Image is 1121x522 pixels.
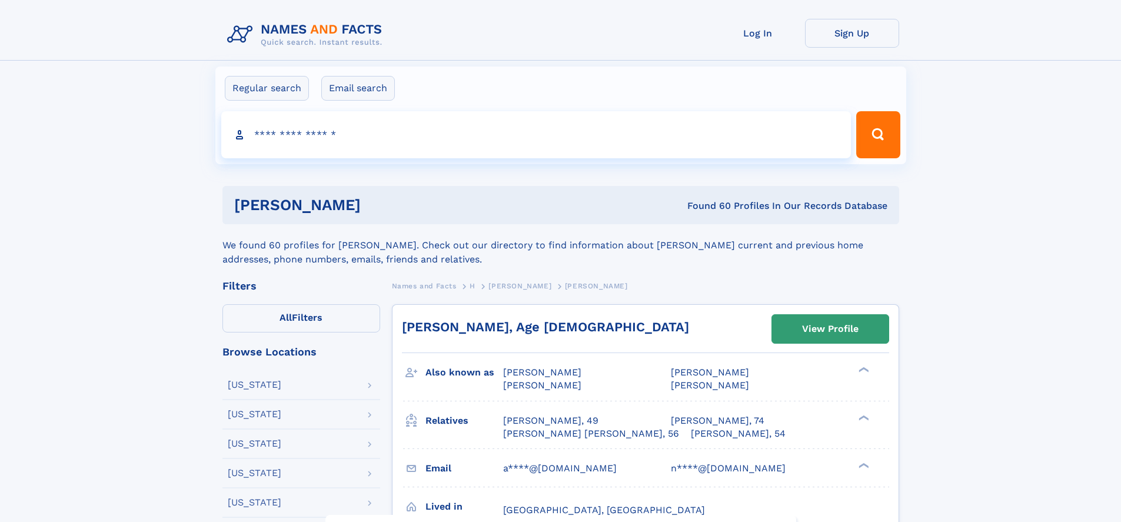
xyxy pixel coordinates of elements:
[856,461,870,469] div: ❯
[671,380,749,391] span: [PERSON_NAME]
[228,468,281,478] div: [US_STATE]
[565,282,628,290] span: [PERSON_NAME]
[711,19,805,48] a: Log In
[425,363,503,383] h3: Also known as
[222,19,392,51] img: Logo Names and Facts
[222,304,380,333] label: Filters
[222,224,899,267] div: We found 60 profiles for [PERSON_NAME]. Check out our directory to find information about [PERSON...
[671,414,764,427] a: [PERSON_NAME], 74
[392,278,457,293] a: Names and Facts
[425,411,503,431] h3: Relatives
[228,439,281,448] div: [US_STATE]
[280,312,292,323] span: All
[425,497,503,517] h3: Lived in
[470,278,475,293] a: H
[470,282,475,290] span: H
[488,278,551,293] a: [PERSON_NAME]
[524,200,887,212] div: Found 60 Profiles In Our Records Database
[856,414,870,421] div: ❯
[402,320,689,334] a: [PERSON_NAME], Age [DEMOGRAPHIC_DATA]
[802,315,859,343] div: View Profile
[671,367,749,378] span: [PERSON_NAME]
[503,427,679,440] a: [PERSON_NAME] [PERSON_NAME], 56
[321,76,395,101] label: Email search
[221,111,851,158] input: search input
[228,410,281,419] div: [US_STATE]
[856,111,900,158] button: Search Button
[228,380,281,390] div: [US_STATE]
[805,19,899,48] a: Sign Up
[503,414,598,427] a: [PERSON_NAME], 49
[222,281,380,291] div: Filters
[488,282,551,290] span: [PERSON_NAME]
[503,504,705,516] span: [GEOGRAPHIC_DATA], [GEOGRAPHIC_DATA]
[228,498,281,507] div: [US_STATE]
[503,367,581,378] span: [PERSON_NAME]
[222,347,380,357] div: Browse Locations
[856,366,870,374] div: ❯
[772,315,889,343] a: View Profile
[234,198,524,212] h1: [PERSON_NAME]
[425,458,503,478] h3: Email
[691,427,786,440] a: [PERSON_NAME], 54
[225,76,309,101] label: Regular search
[503,380,581,391] span: [PERSON_NAME]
